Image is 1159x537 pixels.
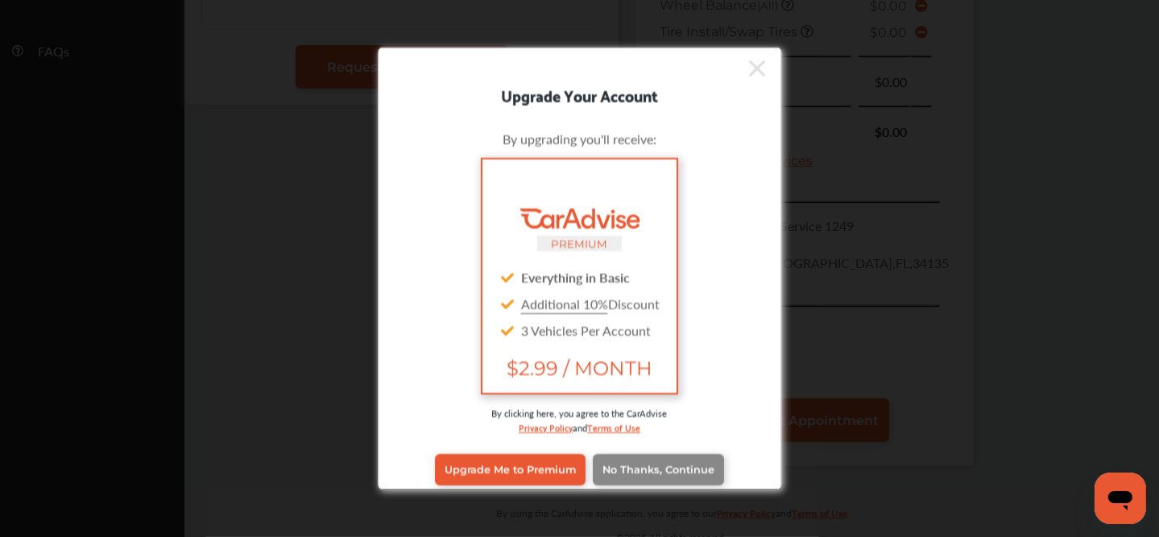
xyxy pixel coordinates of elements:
iframe: Button to launch messaging window [1095,473,1146,524]
div: By upgrading you'll receive: [403,130,757,148]
span: Upgrade Me to Premium [445,465,576,477]
a: No Thanks, Continue [593,455,724,485]
a: Privacy Policy [519,419,573,435]
div: 3 Vehicles Per Account [495,317,663,344]
div: Upgrade Your Account [379,82,781,108]
span: $2.99 / MONTH [495,357,663,380]
strong: Everything in Basic [521,268,630,287]
small: PREMIUM [552,238,608,250]
div: By clicking here, you agree to the CarAdvise and [403,407,757,451]
u: Additional 10% [521,295,608,313]
span: No Thanks, Continue [602,465,714,477]
a: Terms of Use [587,419,640,435]
a: Upgrade Me to Premium [435,455,586,485]
span: Discount [521,295,660,313]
